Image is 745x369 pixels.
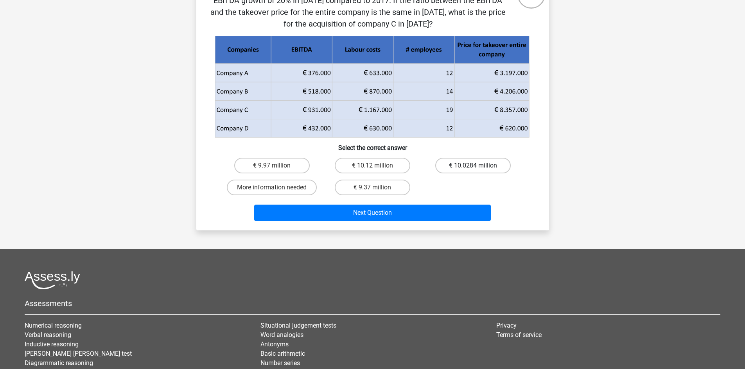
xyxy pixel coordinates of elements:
a: Basic arithmetic [260,350,305,357]
label: € 10.12 million [335,158,410,173]
a: Terms of service [496,331,542,339]
a: Situational judgement tests [260,322,336,329]
label: More information needed [227,180,317,195]
a: Word analogies [260,331,303,339]
a: Numerical reasoning [25,322,82,329]
a: Diagrammatic reasoning [25,359,93,367]
button: Next Question [254,205,491,221]
label: € 10.0284 million [435,158,511,173]
img: Assessly logo [25,271,80,289]
a: Verbal reasoning [25,331,71,339]
h6: Select the correct answer [209,138,537,152]
a: Antonyms [260,340,289,348]
h5: Assessments [25,299,720,308]
a: Privacy [496,322,517,329]
a: Number series [260,359,300,367]
a: Inductive reasoning [25,340,79,348]
label: € 9.37 million [335,180,410,195]
a: [PERSON_NAME] [PERSON_NAME] test [25,350,132,357]
label: € 9.97 million [234,158,310,173]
